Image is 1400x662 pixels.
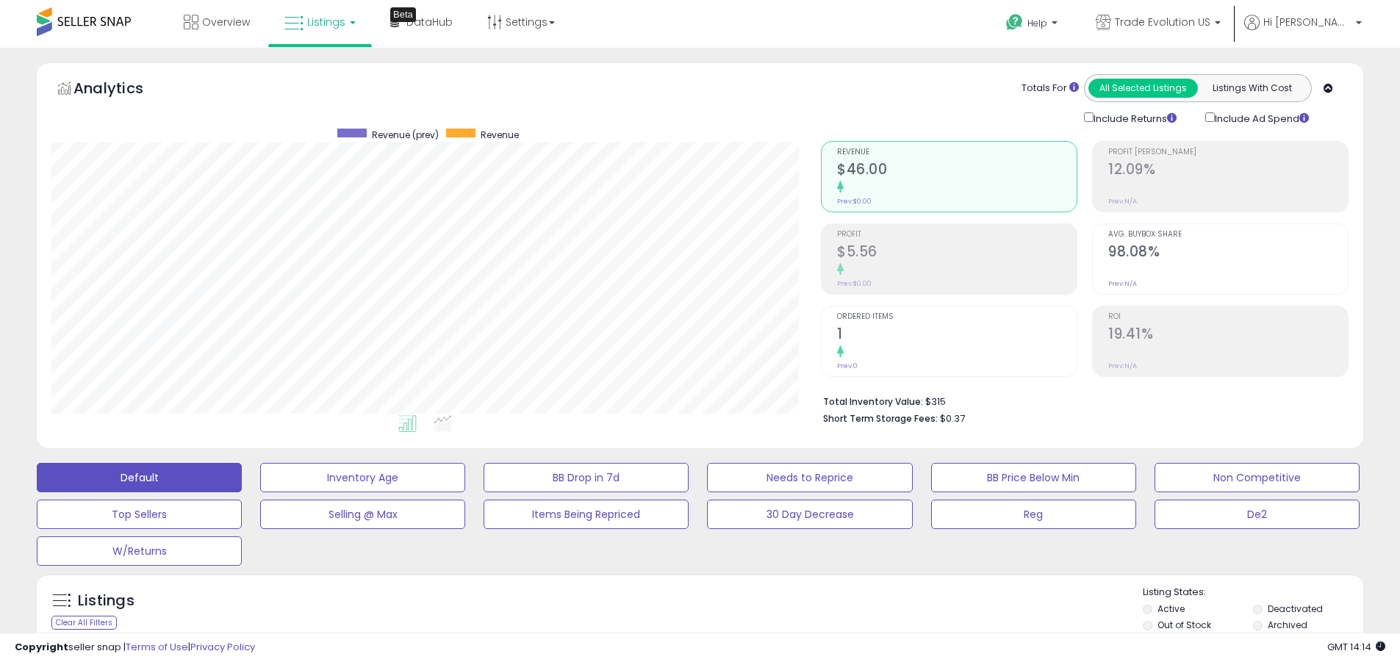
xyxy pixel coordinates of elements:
[1155,463,1360,492] button: Non Competitive
[823,395,923,408] b: Total Inventory Value:
[1115,15,1210,29] span: Trade Evolution US
[994,2,1072,48] a: Help
[931,463,1136,492] button: BB Price Below Min
[837,161,1077,181] h2: $46.00
[78,591,134,611] h5: Listings
[372,129,439,141] span: Revenue (prev)
[37,500,242,529] button: Top Sellers
[260,463,465,492] button: Inventory Age
[484,500,689,529] button: Items Being Repriced
[1108,161,1348,181] h2: 12.09%
[1327,640,1385,654] span: 2025-09-16 14:14 GMT
[823,412,938,425] b: Short Term Storage Fees:
[126,640,188,654] a: Terms of Use
[1268,602,1323,615] label: Deactivated
[190,640,255,654] a: Privacy Policy
[1088,79,1198,98] button: All Selected Listings
[837,197,872,206] small: Prev: $0.00
[837,325,1077,345] h2: 1
[823,392,1338,409] li: $315
[73,78,172,102] h5: Analytics
[1022,82,1079,96] div: Totals For
[1263,15,1351,29] span: Hi [PERSON_NAME]
[390,7,416,22] div: Tooltip anchor
[1157,619,1211,631] label: Out of Stock
[1108,197,1137,206] small: Prev: N/A
[707,463,912,492] button: Needs to Reprice
[1268,619,1307,631] label: Archived
[1108,231,1348,239] span: Avg. Buybox Share
[1005,13,1024,32] i: Get Help
[51,616,117,630] div: Clear All Filters
[1027,17,1047,29] span: Help
[37,463,242,492] button: Default
[307,15,345,29] span: Listings
[15,641,255,655] div: seller snap | |
[1108,361,1137,370] small: Prev: N/A
[1197,79,1307,98] button: Listings With Cost
[837,243,1077,263] h2: $5.56
[1108,313,1348,321] span: ROI
[1108,279,1137,288] small: Prev: N/A
[707,500,912,529] button: 30 Day Decrease
[1155,500,1360,529] button: De2
[837,313,1077,321] span: Ordered Items
[931,500,1136,529] button: Reg
[406,15,453,29] span: DataHub
[202,15,250,29] span: Overview
[837,361,858,370] small: Prev: 0
[1073,109,1194,126] div: Include Returns
[1108,243,1348,263] h2: 98.08%
[940,411,965,425] span: $0.37
[1143,586,1363,600] p: Listing States:
[837,148,1077,156] span: Revenue
[37,536,242,566] button: W/Returns
[1108,325,1348,345] h2: 19.41%
[837,279,872,288] small: Prev: $0.00
[15,640,68,654] strong: Copyright
[1108,148,1348,156] span: Profit [PERSON_NAME]
[1194,109,1332,126] div: Include Ad Spend
[1244,15,1362,48] a: Hi [PERSON_NAME]
[481,129,519,141] span: Revenue
[484,463,689,492] button: BB Drop in 7d
[260,500,465,529] button: Selling @ Max
[837,231,1077,239] span: Profit
[1157,602,1185,615] label: Active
